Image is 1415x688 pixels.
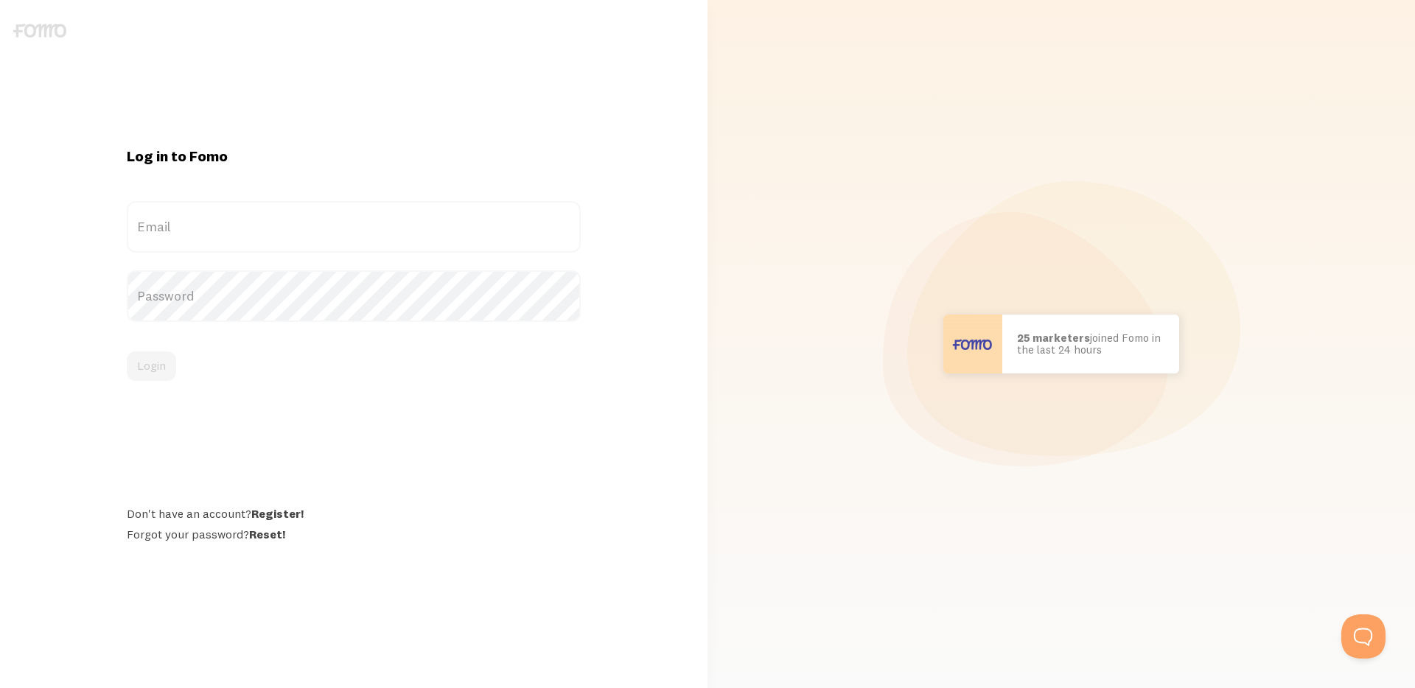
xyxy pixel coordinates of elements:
iframe: Help Scout Beacon - Open [1341,614,1386,659]
p: joined Fomo in the last 24 hours [1017,332,1164,357]
a: Reset! [249,527,285,541]
b: 25 marketers [1017,331,1090,345]
a: Register! [251,506,304,521]
div: Forgot your password? [127,527,581,541]
div: Don't have an account? [127,506,581,521]
label: Email [127,201,581,253]
h1: Log in to Fomo [127,147,581,166]
img: User avatar [943,315,1002,373]
label: Password [127,270,581,322]
img: fomo-logo-gray-b99e0e8ada9f9040e2984d0d95b3b12da0074ffd48d1e5cb62ac37fc77b0b268.svg [13,24,66,38]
